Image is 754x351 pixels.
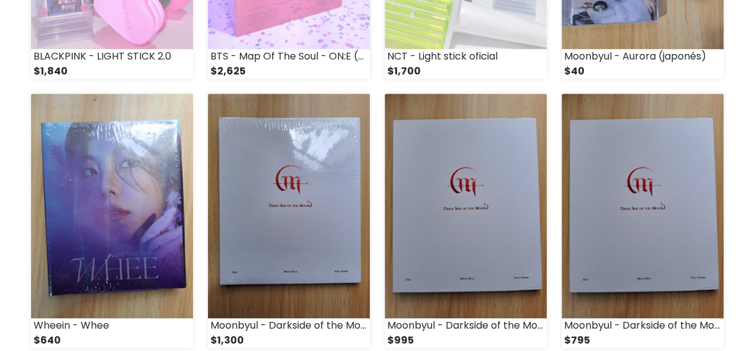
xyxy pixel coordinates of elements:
div: $995 [385,333,547,348]
a: Moonbyul - Darkside of the Moon $995 [385,94,547,348]
div: $2,625 [208,64,370,79]
div: Moonbyul - Darkside of the Moon [385,318,547,333]
div: $1,840 [31,64,193,79]
div: $1,300 [208,333,370,348]
a: Wheein - Whee $640 [31,94,193,348]
div: $40 [562,64,724,79]
div: Moonbyul - Darkside of the Moon [562,318,724,333]
a: Moonbyul - Darkside of the Moon $1,300 [208,94,370,348]
div: BLACKPINK - LIGHT STICK 2.0 [31,49,193,64]
div: Moonbyul - Aurora (japonés) [562,49,724,64]
div: Moonbyul - Darkside of the Moon [208,318,370,333]
img: small_1756329665415.jpeg [208,94,370,318]
div: $795 [562,333,724,348]
div: $1,700 [385,64,547,79]
div: BTS - Map Of The Soul - ON:E (DVD) [208,49,370,64]
img: small_1756329436761.jpeg [385,94,547,318]
div: $640 [31,333,193,348]
a: Moonbyul - Darkside of the Moon $795 [562,94,724,348]
img: small_1756329876267.jpeg [31,94,193,318]
div: NCT - Light stick oficial [385,49,547,64]
div: Wheein - Whee [31,318,193,333]
img: small_1756329359792.jpeg [562,94,724,318]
